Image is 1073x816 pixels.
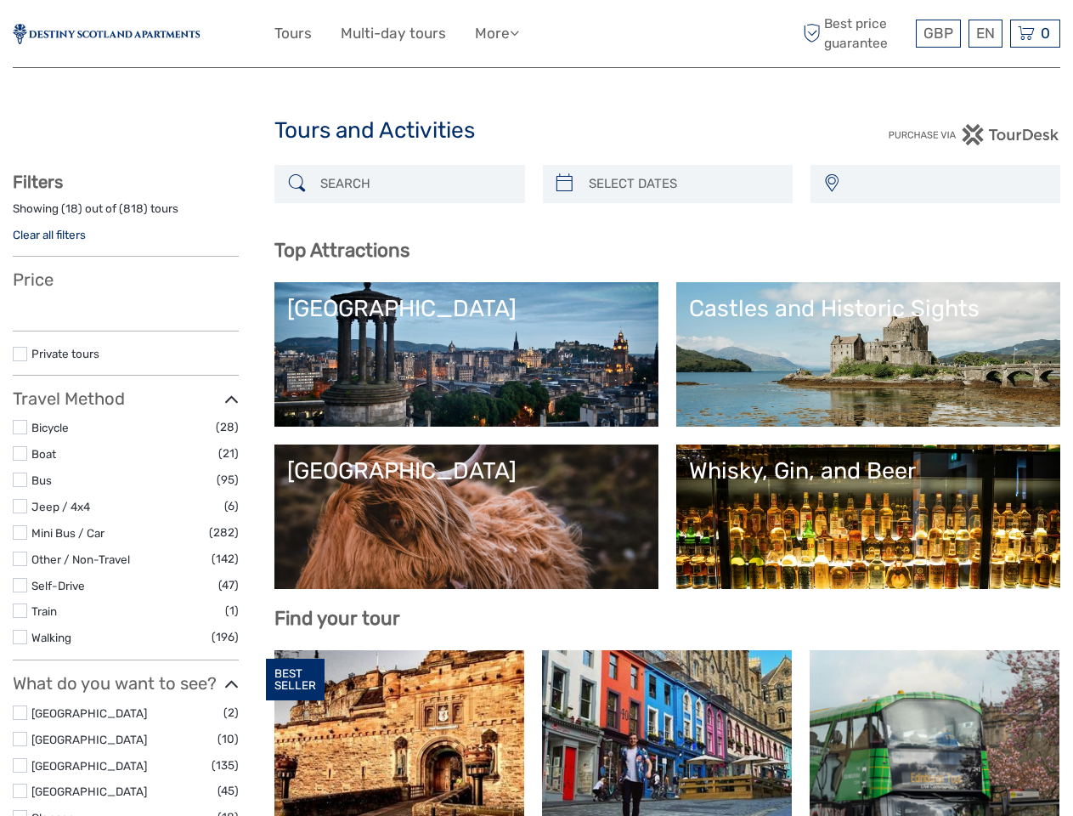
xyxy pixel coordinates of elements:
h3: Price [13,269,239,290]
span: (21) [218,444,239,463]
label: 18 [65,201,78,217]
a: [GEOGRAPHIC_DATA] [31,785,147,798]
img: 2586-5bdb998b-20c5-4af0-9f9c-ddee4a3bcf6d_logo_small.jpg [13,24,200,44]
a: [GEOGRAPHIC_DATA] [31,759,147,773]
div: EN [969,20,1002,48]
span: (1) [225,601,239,620]
span: (95) [217,470,239,490]
h1: Tours and Activities [274,117,799,144]
a: Multi-day tours [341,21,446,46]
div: Castles and Historic Sights [689,295,1048,322]
a: Whisky, Gin, and Beer [689,457,1048,576]
input: SEARCH [313,169,516,199]
span: (282) [209,523,239,542]
span: 0 [1038,25,1053,42]
a: Jeep / 4x4 [31,500,90,513]
input: SELECT DATES [582,169,784,199]
span: (135) [212,756,239,775]
span: (6) [224,496,239,516]
a: Bicycle [31,421,69,434]
a: Other / Non-Travel [31,552,130,566]
a: More [475,21,519,46]
span: Best price guarantee [799,14,912,52]
a: Self-Drive [31,579,85,592]
span: GBP [923,25,953,42]
span: (196) [212,627,239,647]
a: Walking [31,631,71,644]
a: Tours [274,21,312,46]
a: [GEOGRAPHIC_DATA] [287,295,646,414]
a: Boat [31,447,56,461]
div: Showing ( ) out of ( ) tours [13,201,239,227]
strong: Filters [13,172,63,192]
div: [GEOGRAPHIC_DATA] [287,457,646,484]
a: Clear all filters [13,228,86,241]
a: [GEOGRAPHIC_DATA] [31,733,147,746]
h3: What do you want to see? [13,673,239,694]
a: Train [31,604,57,618]
a: Private tours [31,347,99,360]
span: (10) [217,729,239,749]
span: (142) [212,549,239,569]
span: (28) [216,417,239,437]
div: [GEOGRAPHIC_DATA] [287,295,646,322]
b: Find your tour [274,607,400,630]
h3: Travel Method [13,388,239,409]
a: Bus [31,473,52,487]
a: Castles and Historic Sights [689,295,1048,414]
a: [GEOGRAPHIC_DATA] [287,457,646,576]
img: PurchaseViaTourDesk.png [888,124,1060,145]
div: BEST SELLER [266,659,325,701]
b: Top Attractions [274,239,409,262]
a: Mini Bus / Car [31,526,104,540]
span: (47) [218,575,239,595]
span: (2) [223,703,239,722]
div: Whisky, Gin, and Beer [689,457,1048,484]
a: [GEOGRAPHIC_DATA] [31,706,147,720]
label: 818 [123,201,144,217]
span: (45) [217,781,239,801]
